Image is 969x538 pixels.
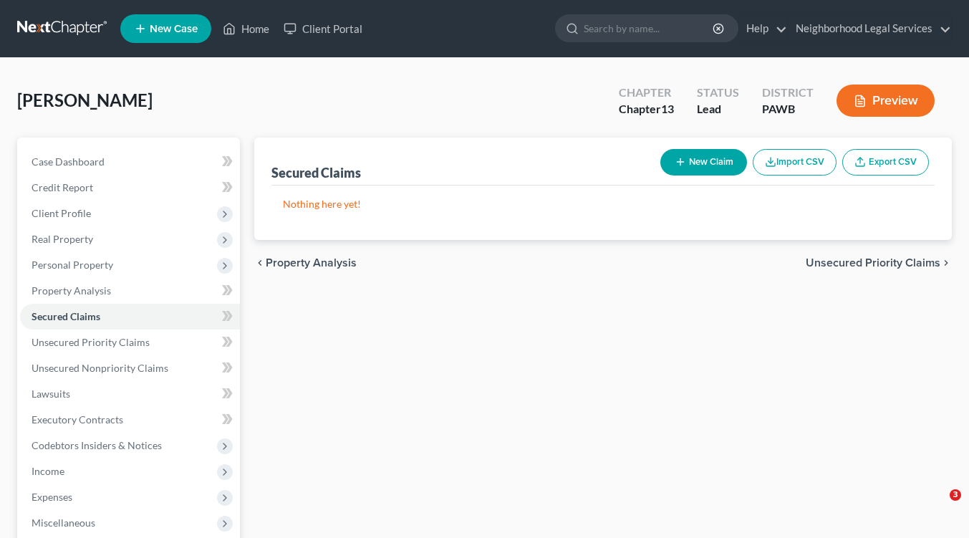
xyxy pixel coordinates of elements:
[837,85,935,117] button: Preview
[20,330,240,355] a: Unsecured Priority Claims
[789,16,951,42] a: Neighborhood Legal Services
[32,439,162,451] span: Codebtors Insiders & Notices
[276,16,370,42] a: Client Portal
[150,24,198,34] span: New Case
[32,310,100,322] span: Secured Claims
[216,16,276,42] a: Home
[753,149,837,176] button: Import CSV
[661,102,674,115] span: 13
[32,413,123,426] span: Executory Contracts
[32,284,111,297] span: Property Analysis
[660,149,747,176] button: New Claim
[619,101,674,117] div: Chapter
[32,233,93,245] span: Real Property
[20,381,240,407] a: Lawsuits
[254,257,357,269] button: chevron_left Property Analysis
[20,149,240,175] a: Case Dashboard
[32,336,150,348] span: Unsecured Priority Claims
[697,101,739,117] div: Lead
[762,85,814,101] div: District
[32,491,72,503] span: Expenses
[266,257,357,269] span: Property Analysis
[806,257,940,269] span: Unsecured Priority Claims
[920,489,955,524] iframe: Intercom live chat
[32,388,70,400] span: Lawsuits
[283,197,923,211] p: Nothing here yet!
[739,16,787,42] a: Help
[32,155,105,168] span: Case Dashboard
[584,15,715,42] input: Search by name...
[842,149,929,176] a: Export CSV
[32,517,95,529] span: Miscellaneous
[940,257,952,269] i: chevron_right
[32,465,64,477] span: Income
[950,489,961,501] span: 3
[20,355,240,381] a: Unsecured Nonpriority Claims
[32,207,91,219] span: Client Profile
[17,90,153,110] span: [PERSON_NAME]
[32,181,93,193] span: Credit Report
[20,407,240,433] a: Executory Contracts
[20,304,240,330] a: Secured Claims
[762,101,814,117] div: PAWB
[254,257,266,269] i: chevron_left
[619,85,674,101] div: Chapter
[271,164,361,181] div: Secured Claims
[806,257,952,269] button: Unsecured Priority Claims chevron_right
[32,362,168,374] span: Unsecured Nonpriority Claims
[32,259,113,271] span: Personal Property
[697,85,739,101] div: Status
[20,278,240,304] a: Property Analysis
[20,175,240,201] a: Credit Report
